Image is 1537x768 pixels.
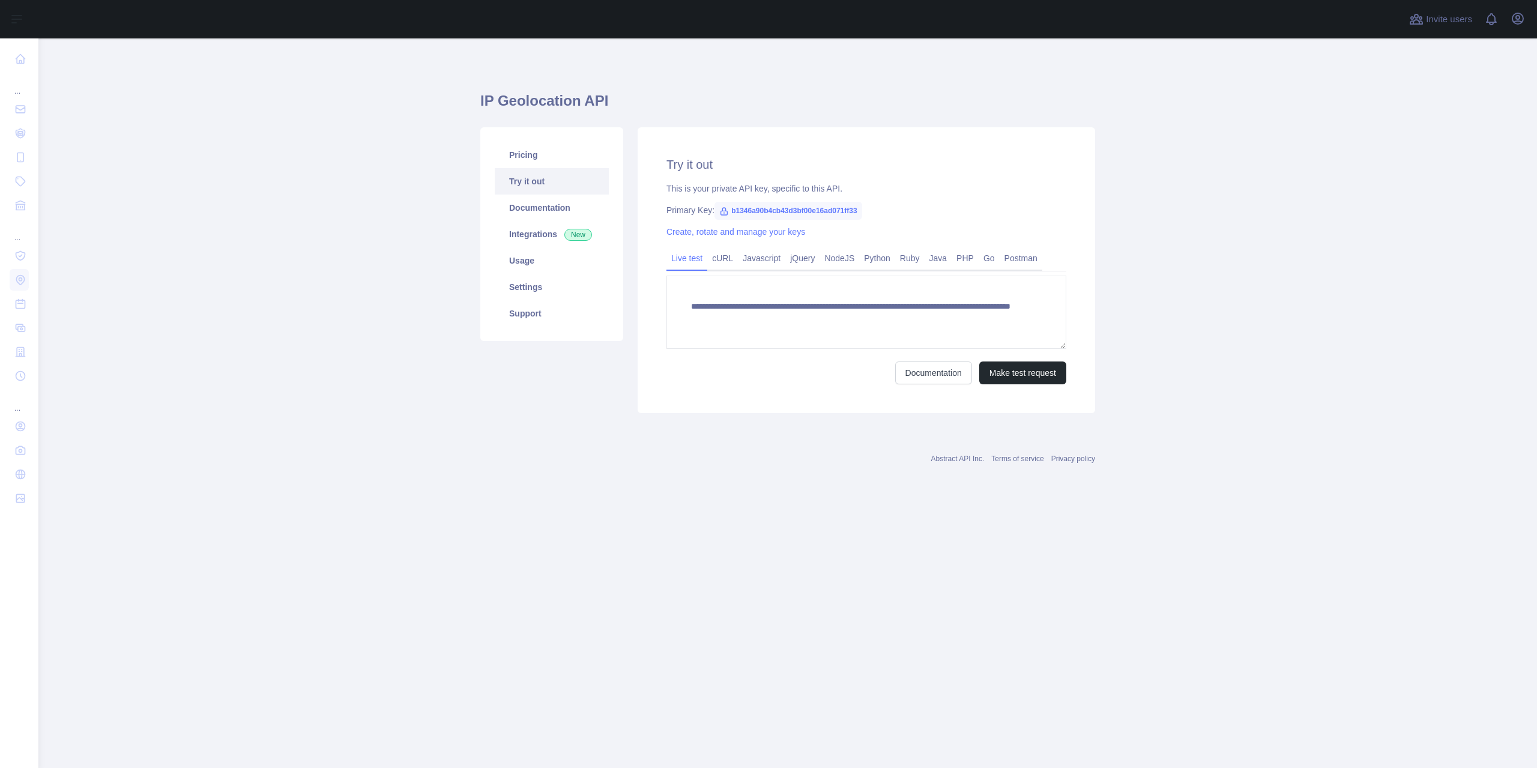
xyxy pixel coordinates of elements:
[979,361,1066,384] button: Make test request
[1051,455,1095,463] a: Privacy policy
[931,455,985,463] a: Abstract API Inc.
[495,274,609,300] a: Settings
[495,168,609,195] a: Try it out
[10,219,29,243] div: ...
[714,202,862,220] span: b1346a90b4cb43d3bf00e16ad071ff33
[925,249,952,268] a: Java
[979,249,1000,268] a: Go
[10,389,29,413] div: ...
[666,204,1066,216] div: Primary Key:
[495,300,609,327] a: Support
[666,249,707,268] a: Live test
[495,247,609,274] a: Usage
[952,249,979,268] a: PHP
[1426,13,1472,26] span: Invite users
[820,249,859,268] a: NodeJS
[564,229,592,241] span: New
[1000,249,1042,268] a: Postman
[480,91,1095,120] h1: IP Geolocation API
[495,221,609,247] a: Integrations New
[859,249,895,268] a: Python
[991,455,1043,463] a: Terms of service
[895,361,972,384] a: Documentation
[707,249,738,268] a: cURL
[10,72,29,96] div: ...
[666,156,1066,173] h2: Try it out
[666,227,805,237] a: Create, rotate and manage your keys
[785,249,820,268] a: jQuery
[495,142,609,168] a: Pricing
[1407,10,1475,29] button: Invite users
[738,249,785,268] a: Javascript
[666,183,1066,195] div: This is your private API key, specific to this API.
[895,249,925,268] a: Ruby
[495,195,609,221] a: Documentation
